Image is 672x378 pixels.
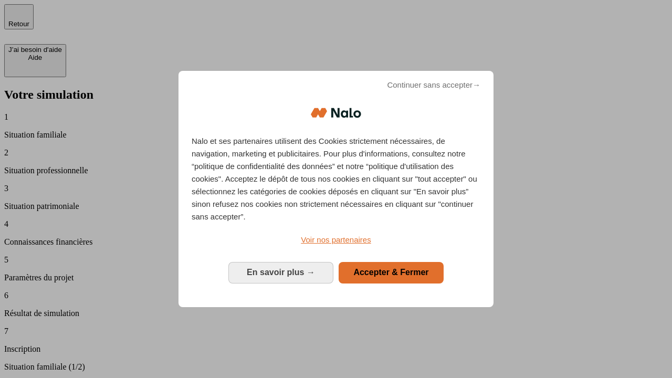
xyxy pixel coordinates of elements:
[311,97,361,129] img: Logo
[301,235,371,244] span: Voir nos partenaires
[192,234,480,246] a: Voir nos partenaires
[387,79,480,91] span: Continuer sans accepter→
[247,268,315,277] span: En savoir plus →
[339,262,444,283] button: Accepter & Fermer: Accepter notre traitement des données et fermer
[228,262,333,283] button: En savoir plus: Configurer vos consentements
[192,135,480,223] p: Nalo et ses partenaires utilisent des Cookies strictement nécessaires, de navigation, marketing e...
[178,71,493,307] div: Bienvenue chez Nalo Gestion du consentement
[353,268,428,277] span: Accepter & Fermer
